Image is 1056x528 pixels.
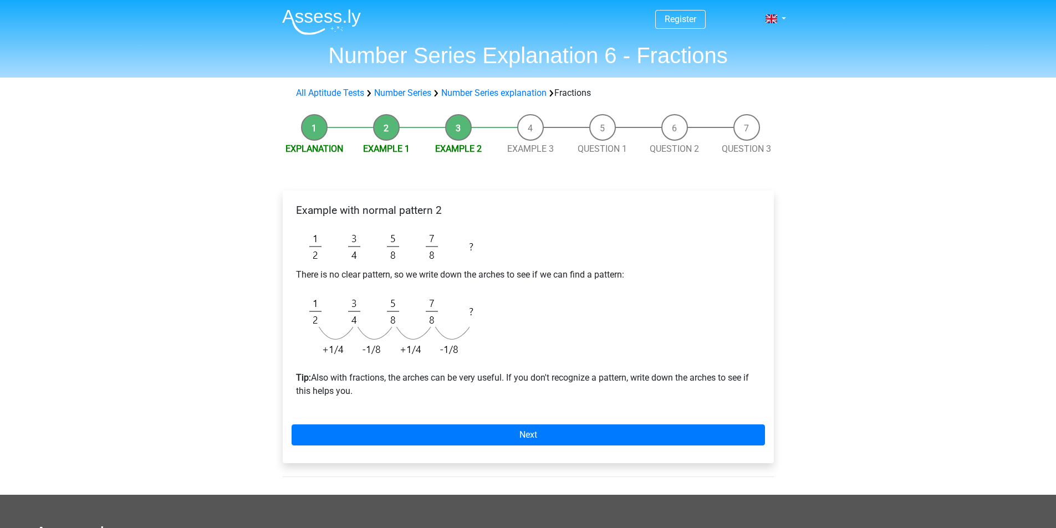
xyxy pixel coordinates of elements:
h4: Example with normal pattern 2 [296,204,761,217]
a: Example 3 [507,143,554,154]
h1: Number Series Explanation 6 - Fractions [273,42,783,69]
a: Number Series explanation [441,88,547,98]
img: Fractions_example_2_1.png [296,290,491,362]
p: There is no clear pattern, so we write down the arches to see if we can find a pattern: [296,268,761,281]
div: Fractions [292,86,765,100]
img: Fractions_example_2.png [296,225,491,268]
a: Number Series [374,88,431,98]
b: Tip: [296,372,311,383]
a: All Aptitude Tests [296,88,364,98]
a: Question 1 [578,143,627,154]
a: Explanation [285,143,343,154]
img: Assessly [282,9,361,35]
p: Also with fractions, the arches can be very useful. If you don't recognize a pattern, write down ... [296,371,761,398]
a: Register [665,14,696,24]
a: Question 3 [722,143,771,154]
a: Next [292,424,765,445]
a: Example 2 [435,143,482,154]
a: Question 2 [650,143,699,154]
a: Example 1 [363,143,410,154]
